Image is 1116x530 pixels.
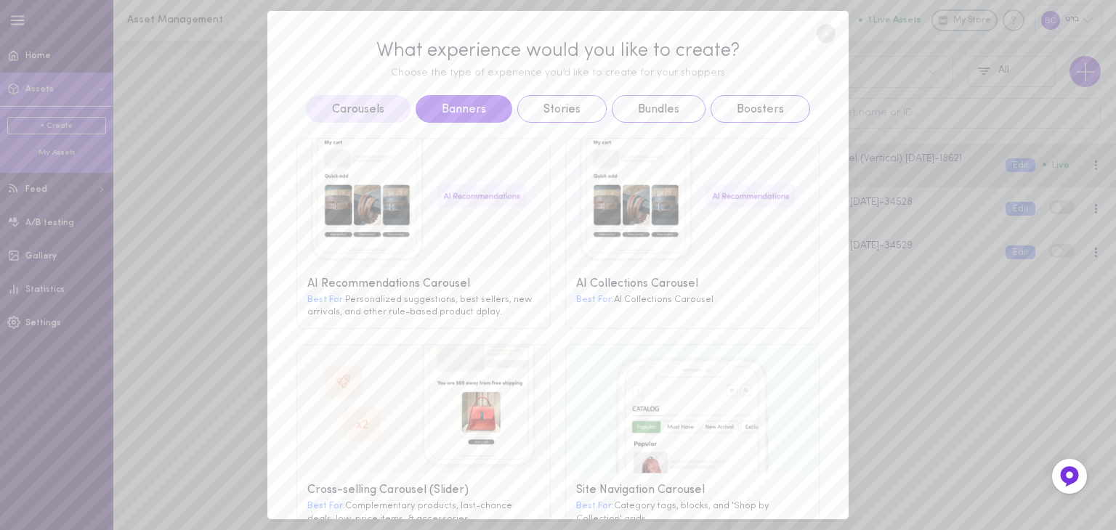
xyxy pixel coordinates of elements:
button: Bundles [612,95,705,123]
div: Cross-selling Carousel (Slider) [307,484,540,497]
div: AI Collections Carousel [576,277,809,291]
img: Feedback Button [1059,465,1080,487]
div: Category tags, blocks, and 'Shop by Collection' grids. [576,500,809,524]
div: AI Recommendations Carousel [307,277,540,291]
button: Stories [517,95,607,123]
button: Carousels [306,95,411,123]
div: AI Collections Carousel [576,293,809,306]
button: Banners [416,95,512,123]
span: Best For: [307,295,345,304]
div: Site Navigation Carousel [576,484,809,497]
div: Personalized suggestions, best sellers, new arrivals, and other rule-based product dplay. [307,293,540,318]
button: Boosters [711,95,810,123]
div: Choose the type of experience you’d like to create for your shoppers [296,68,820,80]
div: What experience would you like to create? [296,40,820,62]
span: Best For: [576,501,614,510]
span: Best For: [576,295,614,304]
span: Best For: [307,501,345,510]
div: Complementary products, last-chance deals, low-price items, & accessories. [307,500,540,524]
